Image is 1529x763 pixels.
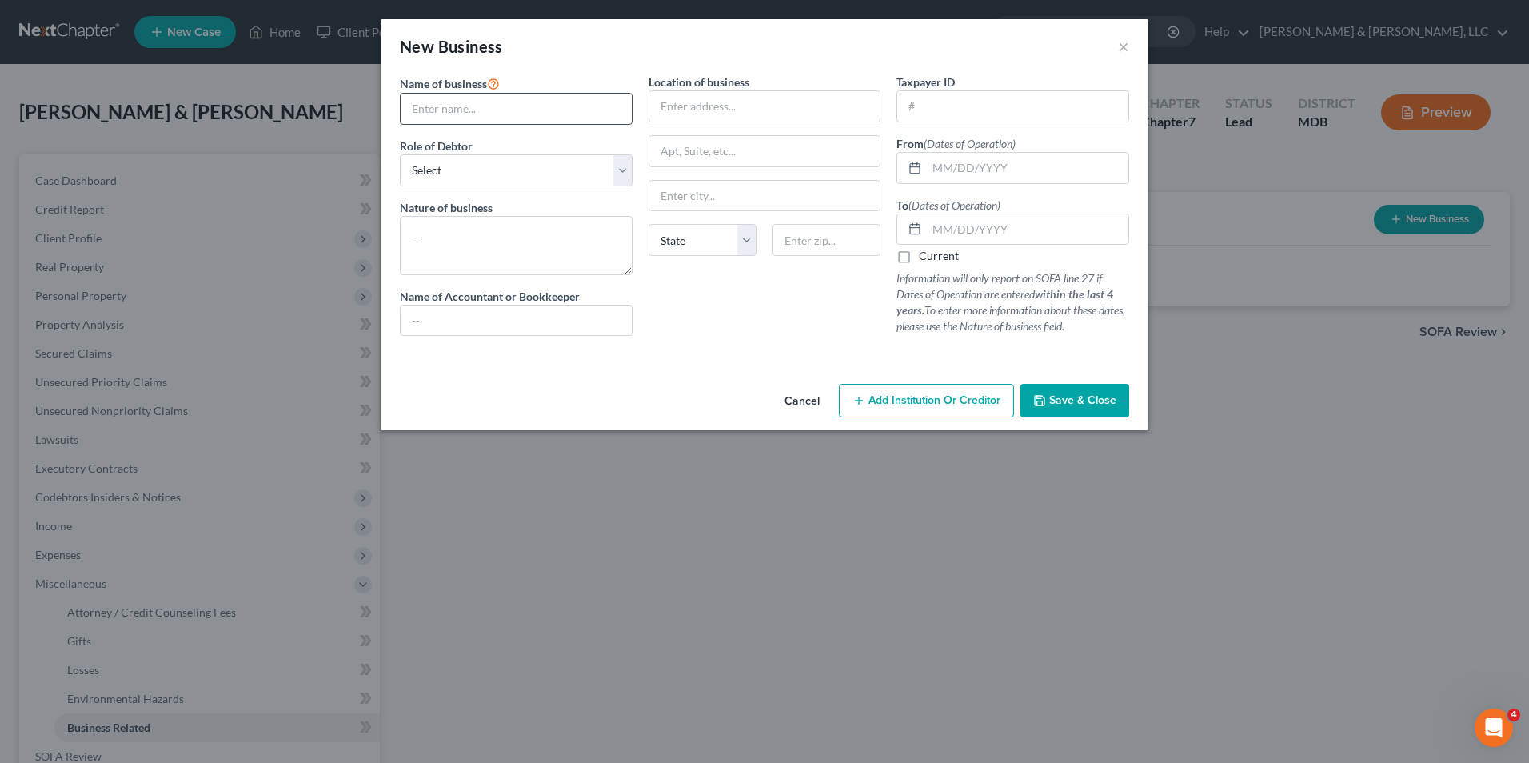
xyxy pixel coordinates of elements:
[908,198,1000,212] span: (Dates of Operation)
[400,288,580,305] label: Name of Accountant or Bookkeeper
[897,91,1128,122] input: #
[1475,709,1513,747] iframe: Intercom live chat
[896,135,1016,152] label: From
[927,153,1128,183] input: MM/DD/YYYY
[649,181,880,211] input: Enter city...
[1507,709,1520,721] span: 4
[896,197,1000,214] label: To
[839,384,1014,417] button: Add Institution Or Creditor
[924,137,1016,150] span: (Dates of Operation)
[649,136,880,166] input: Apt, Suite, etc...
[400,139,473,153] span: Role of Debtor
[649,74,749,90] label: Location of business
[1020,384,1129,417] button: Save & Close
[401,94,632,124] input: Enter name...
[1118,37,1129,56] button: ×
[649,91,880,122] input: Enter address...
[438,37,503,56] span: Business
[400,37,434,56] span: New
[400,199,493,216] label: Nature of business
[896,74,955,90] label: Taxpayer ID
[772,385,832,417] button: Cancel
[401,306,632,336] input: --
[868,393,1000,407] span: Add Institution Or Creditor
[919,248,959,264] label: Current
[896,270,1129,334] p: Information will only report on SOFA line 27 if Dates of Operation are entered To enter more info...
[927,214,1128,245] input: MM/DD/YYYY
[1049,393,1116,407] span: Save & Close
[772,224,880,256] input: Enter zip...
[400,77,487,90] span: Name of business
